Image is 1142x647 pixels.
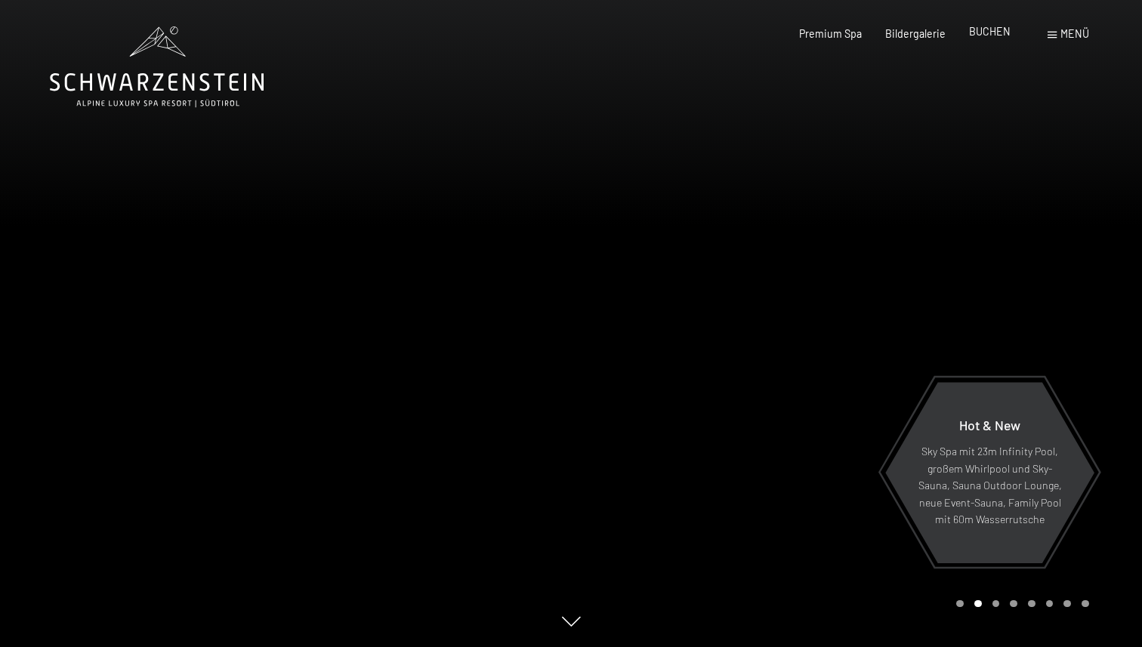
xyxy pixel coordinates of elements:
[884,381,1095,564] a: Hot & New Sky Spa mit 23m Infinity Pool, großem Whirlpool und Sky-Sauna, Sauna Outdoor Lounge, ne...
[799,27,862,40] a: Premium Spa
[974,600,982,608] div: Carousel Page 2 (Current Slide)
[969,25,1011,38] a: BUCHEN
[956,600,964,608] div: Carousel Page 1
[1060,27,1089,40] span: Menü
[1046,600,1054,608] div: Carousel Page 6
[1010,600,1017,608] div: Carousel Page 4
[1082,600,1089,608] div: Carousel Page 8
[959,417,1020,433] span: Hot & New
[992,600,1000,608] div: Carousel Page 3
[1063,600,1071,608] div: Carousel Page 7
[918,443,1062,528] p: Sky Spa mit 23m Infinity Pool, großem Whirlpool und Sky-Sauna, Sauna Outdoor Lounge, neue Event-S...
[951,600,1088,608] div: Carousel Pagination
[885,27,946,40] a: Bildergalerie
[1028,600,1036,608] div: Carousel Page 5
